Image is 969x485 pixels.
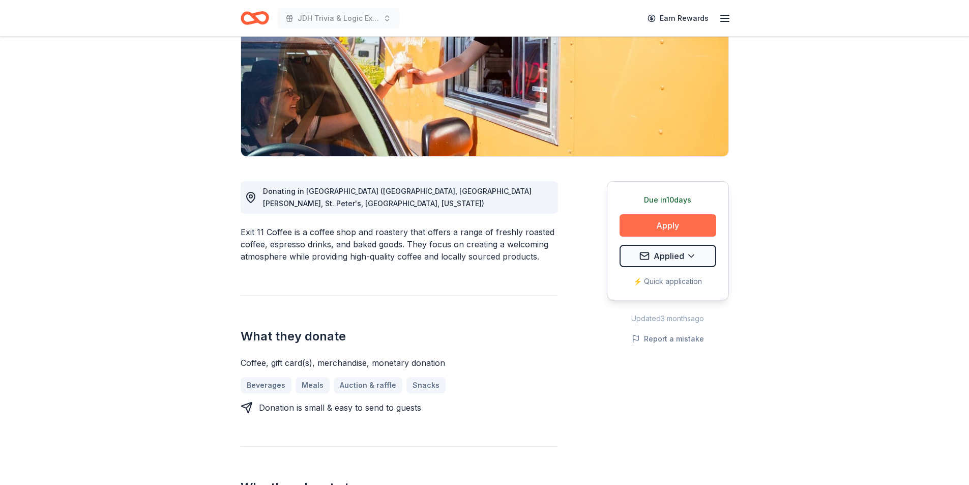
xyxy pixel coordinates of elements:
[241,226,558,263] div: Exit 11 Coffee is a coffee shop and roastery that offers a range of freshly roasted coffee, espre...
[241,377,291,393] a: Beverages
[259,402,421,414] div: Donation is small & easy to send to guests
[406,377,446,393] a: Snacks
[241,357,558,369] div: Coffee, gift card(s), merchandise, monetary donation
[632,333,704,345] button: Report a mistake
[620,275,716,288] div: ⚡️ Quick application
[641,9,715,27] a: Earn Rewards
[296,377,330,393] a: Meals
[607,312,729,325] div: Updated 3 months ago
[654,249,684,263] span: Applied
[334,377,402,393] a: Auction & raffle
[620,194,716,206] div: Due in 10 days
[620,245,716,267] button: Applied
[263,187,532,208] span: Donating in [GEOGRAPHIC_DATA] ([GEOGRAPHIC_DATA], [GEOGRAPHIC_DATA][PERSON_NAME], St. Peter's, [G...
[241,328,558,345] h2: What they donate
[620,214,716,237] button: Apply
[241,6,269,30] a: Home
[298,12,379,24] span: JDH Trivia & Logic Experience
[277,8,399,28] button: JDH Trivia & Logic Experience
